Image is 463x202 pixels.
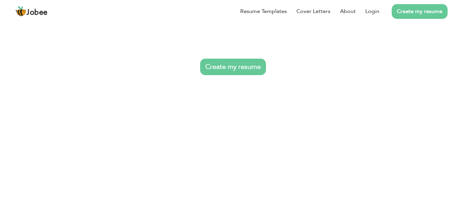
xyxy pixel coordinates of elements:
[392,4,448,19] a: Create my resume
[200,59,266,75] a: Create my resume
[240,7,287,15] a: Resume Templates
[340,7,356,15] a: About
[15,6,26,17] img: jobee.io
[26,9,48,16] span: Jobee
[15,6,48,17] a: Jobee
[296,7,330,15] a: Cover Letters
[365,7,379,15] a: Login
